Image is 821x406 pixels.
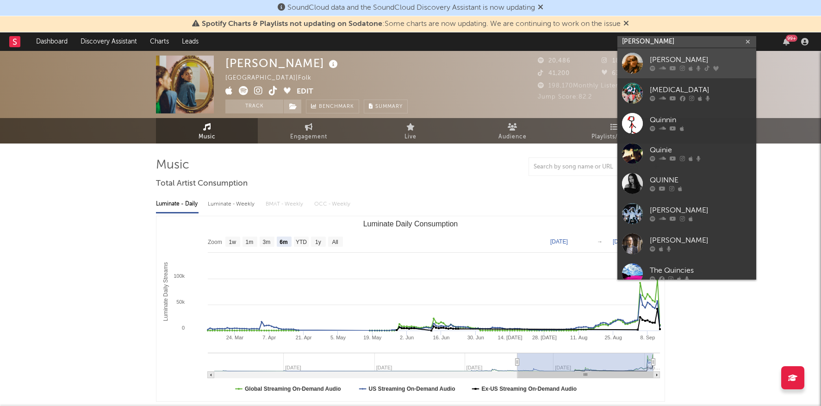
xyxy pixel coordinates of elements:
text: 2. Jun [400,335,414,340]
a: Music [156,118,258,144]
text: Sep… [646,365,660,370]
div: [PERSON_NAME] [650,205,752,216]
text: [DATE] [550,238,568,245]
a: Live [360,118,461,144]
div: 99 + [786,35,797,42]
a: Quinie [617,138,756,169]
span: 20,486 [538,58,571,64]
text: 7. Apr [262,335,276,340]
span: Benchmark [319,101,354,112]
text: 30. Jun [467,335,484,340]
text: Luminate Daily Streams [162,262,169,321]
span: 63 [602,70,620,76]
a: [PERSON_NAME] [617,48,756,78]
span: Dismiss [538,4,543,12]
text: 19. May [363,335,382,340]
a: Benchmark [306,100,359,113]
span: 198,170 Monthly Listeners [538,83,629,89]
span: : Some charts are now updating. We are continuing to work on the issue [202,20,621,28]
span: Jump Score: 82.2 [538,94,592,100]
text: 14. [DATE] [498,335,522,340]
span: Total Artist Consumption [156,178,248,189]
text: 5. May [330,335,346,340]
div: Luminate - Daily [156,196,199,212]
span: Summary [375,104,403,109]
span: Music [199,131,216,143]
span: Playlists/Charts [591,131,637,143]
span: 18,976 [602,58,634,64]
text: 100k [174,273,185,279]
text: 25. Aug [604,335,622,340]
text: 3m [263,239,271,245]
a: [PERSON_NAME] [617,229,756,259]
div: Quinnin [650,115,752,126]
span: 41,200 [538,70,570,76]
a: Quinnin [617,108,756,138]
text: 11. Aug [570,335,587,340]
a: [PERSON_NAME] [617,199,756,229]
span: Engagement [290,131,327,143]
a: Dashboard [30,32,74,51]
button: Track [225,100,283,113]
button: Edit [297,86,313,98]
text: Zoom [208,239,222,245]
a: Leads [175,32,205,51]
svg: Luminate Daily Consumption [156,216,665,401]
text: Luminate Daily Consumption [363,220,458,228]
div: The Quincies [650,265,752,276]
text: YTD [296,239,307,245]
text: All [332,239,338,245]
div: [PERSON_NAME] [650,235,752,246]
div: [PERSON_NAME] [650,55,752,66]
input: Search for artists [617,36,756,48]
div: [PERSON_NAME] [225,56,340,71]
a: Engagement [258,118,360,144]
input: Search by song name or URL [529,163,627,171]
a: Audience [461,118,563,144]
div: Luminate - Weekly [208,196,256,212]
text: 1y [315,239,321,245]
a: QUINNE [617,169,756,199]
div: Quinie [650,145,752,156]
text: Ex-US Streaming On-Demand Audio [482,386,577,392]
span: Spotify Charts & Playlists not updating on Sodatone [202,20,382,28]
text: 24. Mar [226,335,244,340]
text: 0 [182,325,185,331]
a: Charts [143,32,175,51]
text: 1m [246,239,254,245]
span: Live [404,131,417,143]
text: [DATE] [613,238,630,245]
span: Dismiss [623,20,629,28]
text: 50k [176,299,185,305]
button: Summary [364,100,408,113]
text: 8. Sep [641,335,655,340]
text: US Streaming On-Demand Audio [369,386,455,392]
text: 28. [DATE] [532,335,557,340]
div: QUINNE [650,175,752,186]
a: [MEDICAL_DATA] [617,78,756,108]
span: Audience [498,131,527,143]
a: Playlists/Charts [563,118,665,144]
button: 99+ [783,38,790,45]
text: 1w [229,239,236,245]
text: → [597,238,603,245]
div: [MEDICAL_DATA] [650,85,752,96]
span: SoundCloud data and the SoundCloud Discovery Assistant is now updating [287,4,535,12]
div: [GEOGRAPHIC_DATA] | Folk [225,73,322,84]
a: Discovery Assistant [74,32,143,51]
text: 6m [280,239,287,245]
text: Global Streaming On-Demand Audio [245,386,341,392]
a: The Quincies [617,259,756,289]
text: 21. Apr [296,335,312,340]
text: 16. Jun [433,335,449,340]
